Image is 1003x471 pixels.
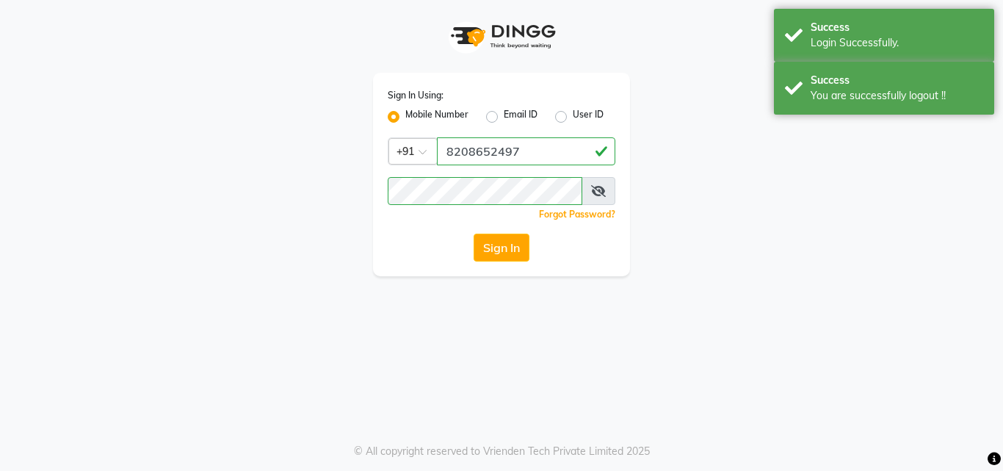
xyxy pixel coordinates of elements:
[388,177,582,205] input: Username
[811,35,983,51] div: Login Successfully.
[811,73,983,88] div: Success
[388,89,443,102] label: Sign In Using:
[573,108,604,126] label: User ID
[474,234,529,262] button: Sign In
[504,108,537,126] label: Email ID
[539,209,615,220] a: Forgot Password?
[811,88,983,104] div: You are successfully logout !!
[437,137,615,165] input: Username
[405,108,468,126] label: Mobile Number
[811,20,983,35] div: Success
[443,15,560,58] img: logo1.svg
